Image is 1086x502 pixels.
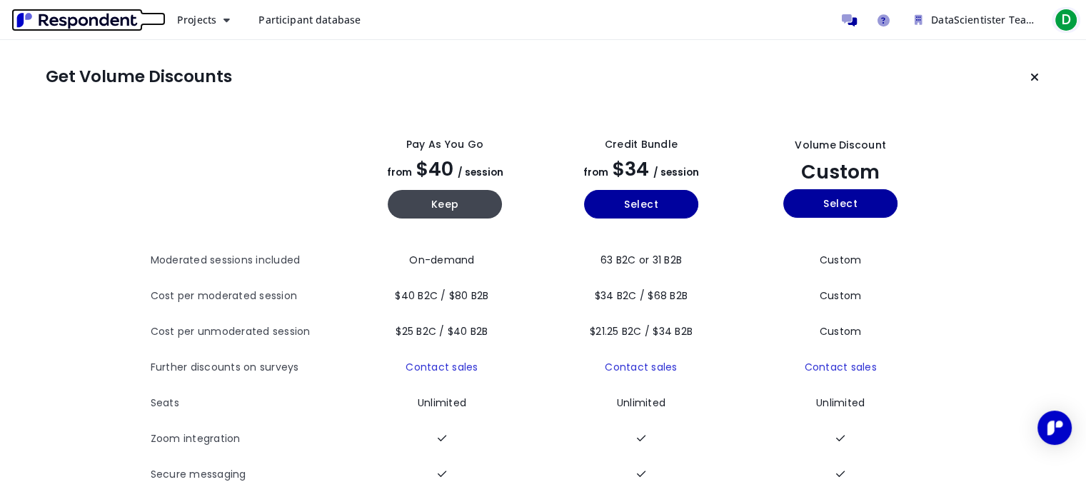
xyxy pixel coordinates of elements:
[1020,63,1049,91] button: Keep current plan
[406,137,483,152] div: Pay as you go
[458,166,503,179] span: / session
[869,6,898,34] a: Help and support
[600,253,682,267] span: 63 B2C or 31 B2B
[820,253,862,267] span: Custom
[151,314,347,350] th: Cost per unmoderated session
[247,7,372,33] a: Participant database
[801,159,880,185] span: Custom
[605,360,677,374] a: Contact sales
[409,253,474,267] span: On-demand
[1052,7,1080,33] button: D
[258,13,361,26] span: Participant database
[931,13,1035,26] span: DataScientister Team
[395,288,488,303] span: $40 B2C / $80 B2B
[46,67,232,87] h1: Get Volume Discounts
[595,288,688,303] span: $34 B2C / $68 B2B
[617,396,665,410] span: Unlimited
[151,243,347,278] th: Moderated sessions included
[804,360,876,374] a: Contact sales
[1037,411,1072,445] div: Open Intercom Messenger
[151,457,347,493] th: Secure messaging
[177,13,216,26] span: Projects
[151,278,347,314] th: Cost per moderated session
[406,360,478,374] a: Contact sales
[416,156,453,182] span: $40
[418,396,466,410] span: Unlimited
[653,166,699,179] span: / session
[1055,9,1077,31] span: D
[816,396,865,410] span: Unlimited
[605,137,678,152] div: Credit Bundle
[166,7,241,33] button: Projects
[583,166,608,179] span: from
[590,324,693,338] span: $21.25 B2C / $34 B2B
[151,421,347,457] th: Zoom integration
[151,350,347,386] th: Further discounts on surveys
[835,6,863,34] a: Message participants
[820,324,862,338] span: Custom
[388,190,502,219] button: Keep current yearly payg plan
[613,156,649,182] span: $34
[903,7,1046,33] button: DataScientister Team
[584,190,698,219] button: Select yearly basic plan
[151,386,347,421] th: Seats
[820,288,862,303] span: Custom
[387,166,412,179] span: from
[396,324,488,338] span: $25 B2C / $40 B2B
[11,9,143,32] img: Respondent
[795,138,886,153] div: Volume Discount
[783,189,898,218] button: Select yearly custom_static plan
